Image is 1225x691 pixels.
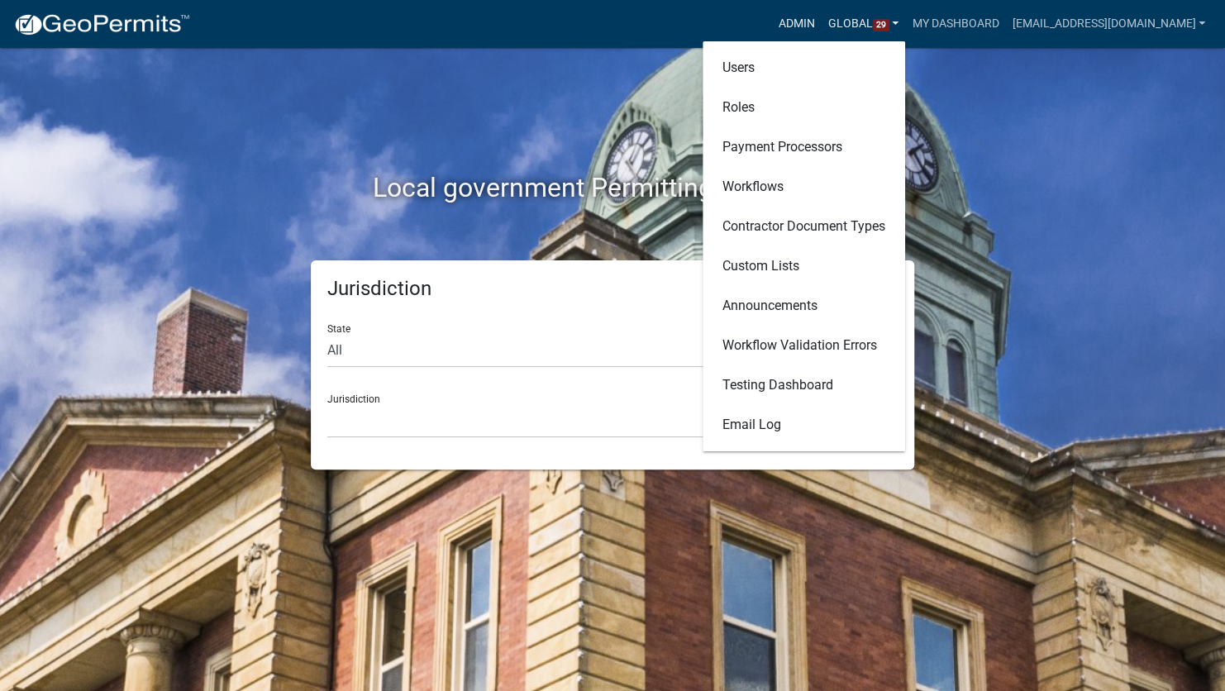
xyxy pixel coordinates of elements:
a: Custom Lists [703,246,905,286]
a: [EMAIL_ADDRESS][DOMAIN_NAME] [1005,8,1212,40]
a: Global29 [822,8,906,40]
span: 29 [873,19,889,32]
h2: Local government Permitting for the web [154,172,1071,203]
a: Testing Dashboard [703,365,905,405]
a: Roles [703,88,905,127]
div: Global29 [703,41,905,451]
a: Payment Processors [703,127,905,167]
h5: Jurisdiction [327,277,898,301]
a: Admin [772,8,822,40]
a: Contractor Document Types [703,207,905,246]
a: Email Log [703,405,905,445]
a: Workflow Validation Errors [703,326,905,365]
a: Announcements [703,286,905,326]
a: Workflows [703,167,905,207]
a: My Dashboard [905,8,1005,40]
a: Users [703,48,905,88]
